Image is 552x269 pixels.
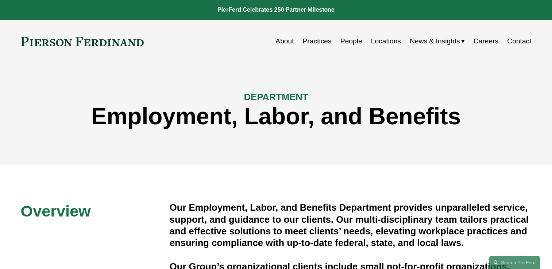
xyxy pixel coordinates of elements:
[340,34,362,48] a: People
[410,35,460,48] span: News & Insights
[244,92,308,102] span: DEPARTMENT
[21,202,91,220] span: Overview
[410,34,465,48] a: folder dropdown
[507,34,531,48] a: Contact
[474,34,498,48] a: Careers
[275,34,294,48] a: About
[371,34,401,48] a: Locations
[170,202,532,249] h4: Our Employment, Labor, and Benefits Department provides unparalleled service, support, and guidan...
[303,34,332,48] a: Practices
[489,256,540,269] a: Search this site
[21,103,532,130] h1: Employment, Labor, and Benefits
